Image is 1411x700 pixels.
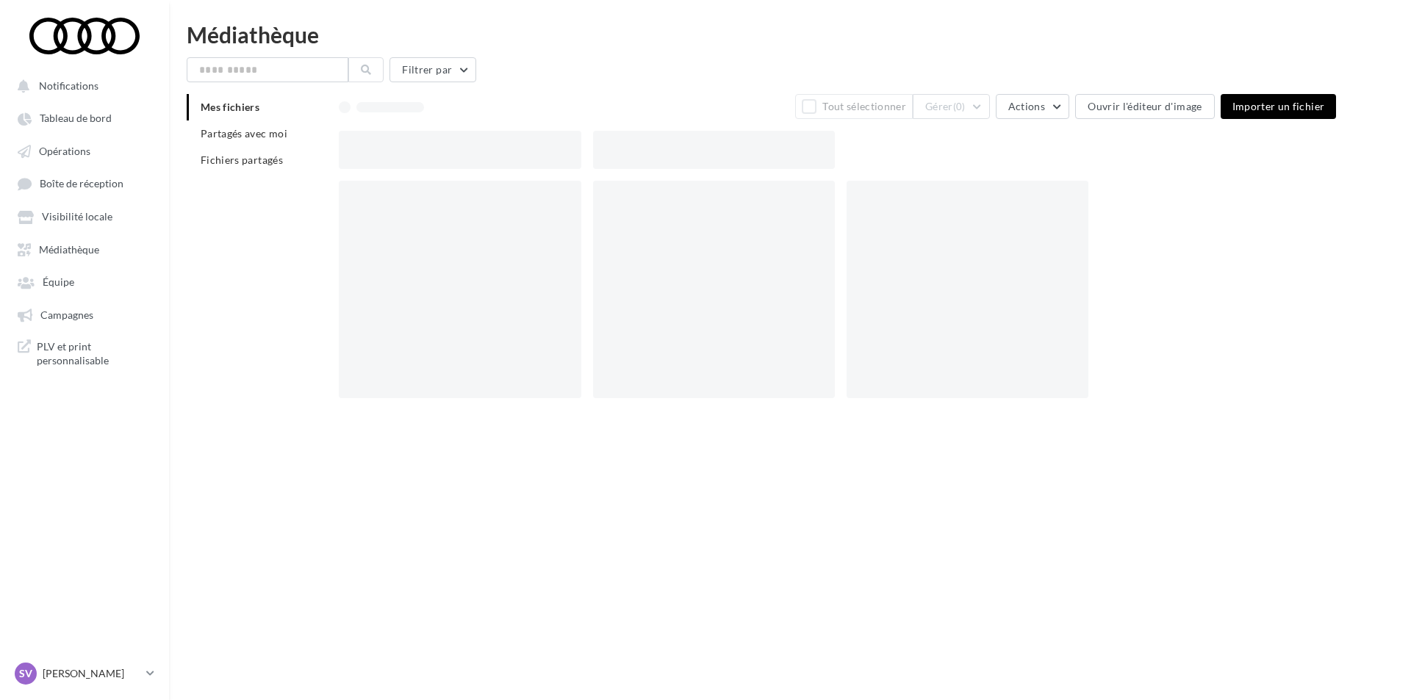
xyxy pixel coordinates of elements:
a: PLV et print personnalisable [9,333,160,374]
span: PLV et print personnalisable [37,339,151,368]
button: Filtrer par [389,57,476,82]
a: Médiathèque [9,236,160,262]
button: Notifications [9,72,154,98]
span: Actions [1008,100,1045,112]
div: Médiathèque [187,24,1393,46]
a: Opérations [9,137,160,164]
a: Équipe [9,268,160,295]
button: Importer un fichier [1221,94,1337,119]
a: Campagnes [9,301,160,328]
span: Fichiers partagés [201,154,283,166]
span: Tableau de bord [40,112,112,125]
span: Boîte de réception [40,178,123,190]
span: Partagés avec moi [201,127,287,140]
a: Tableau de bord [9,104,160,131]
span: Visibilité locale [42,211,112,223]
span: Mes fichiers [201,101,259,113]
span: (0) [953,101,966,112]
span: SV [19,666,32,681]
span: Importer un fichier [1232,100,1325,112]
span: Campagnes [40,308,93,321]
span: Opérations [39,145,90,157]
p: [PERSON_NAME] [43,666,140,681]
a: SV [PERSON_NAME] [12,660,157,688]
button: Actions [996,94,1069,119]
span: Médiathèque [39,243,99,256]
span: Notifications [39,79,98,92]
span: Équipe [43,276,74,289]
button: Gérer(0) [913,94,990,119]
a: Boîte de réception [9,170,160,197]
button: Ouvrir l'éditeur d'image [1075,94,1214,119]
a: Visibilité locale [9,203,160,229]
button: Tout sélectionner [795,94,913,119]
